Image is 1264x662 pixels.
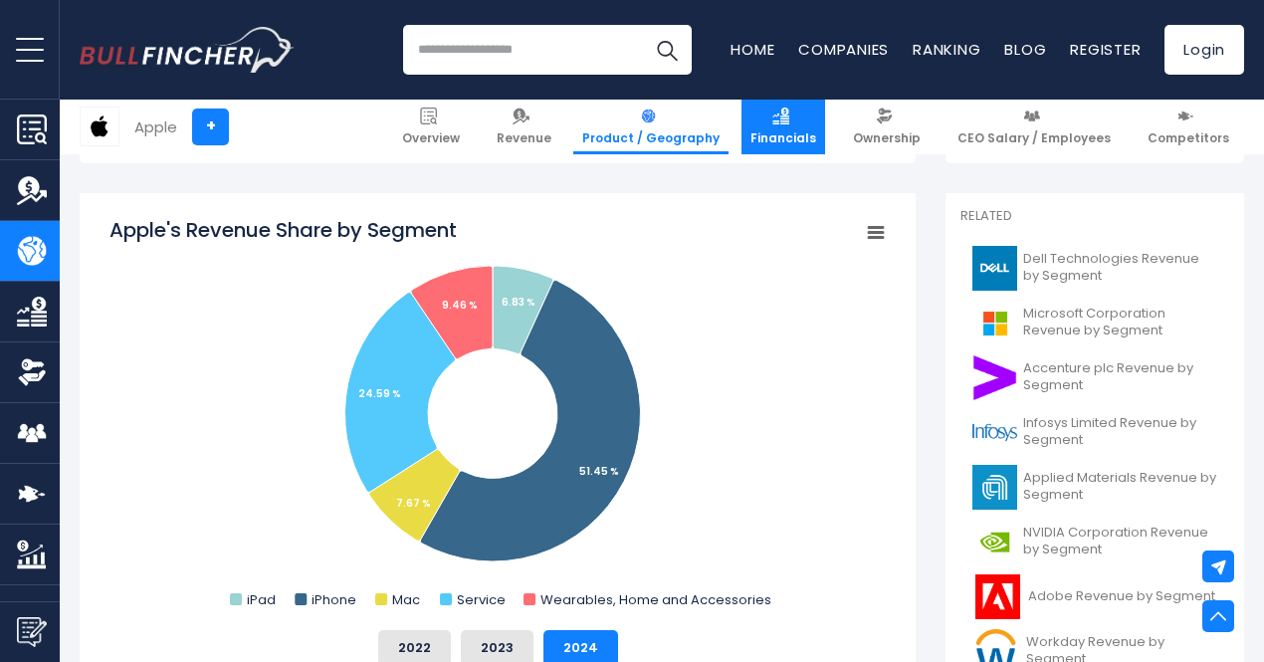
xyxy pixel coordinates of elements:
[109,216,886,614] svg: Apple's Revenue Share by Segment
[579,464,619,479] tspan: 51.45 %
[798,39,889,60] a: Companies
[960,515,1229,569] a: NVIDIA Corporation Revenue by Segment
[972,465,1017,510] img: AMAT logo
[972,574,1022,619] img: ADBE logo
[1139,100,1238,154] a: Competitors
[1070,39,1141,60] a: Register
[81,108,118,145] img: AAPL logo
[442,298,478,313] tspan: 9.46 %
[853,130,921,146] span: Ownership
[358,386,401,401] tspan: 24.59 %
[402,130,460,146] span: Overview
[642,25,692,75] button: Search
[1028,588,1215,605] span: Adobe Revenue by Segment
[960,460,1229,515] a: Applied Materials Revenue by Segment
[1023,525,1217,558] span: NVIDIA Corporation Revenue by Segment
[582,130,720,146] span: Product / Geography
[948,100,1120,154] a: CEO Salary / Employees
[1023,306,1217,339] span: Microsoft Corporation Revenue by Segment
[972,520,1017,564] img: NVDA logo
[312,590,356,609] text: iPhone
[540,590,771,609] text: Wearables, Home and Accessories
[247,590,276,609] text: iPad
[972,355,1017,400] img: ACN logo
[134,115,177,138] div: Apple
[960,569,1229,624] a: Adobe Revenue by Segment
[1164,25,1244,75] a: Login
[1023,415,1217,449] span: Infosys Limited Revenue by Segment
[1023,251,1217,285] span: Dell Technologies Revenue by Segment
[192,109,229,145] a: +
[17,357,47,387] img: Ownership
[396,496,431,511] tspan: 7.67 %
[393,100,469,154] a: Overview
[1148,130,1229,146] span: Competitors
[960,241,1229,296] a: Dell Technologies Revenue by Segment
[972,301,1017,345] img: MSFT logo
[741,100,825,154] a: Financials
[972,410,1017,455] img: INFY logo
[960,350,1229,405] a: Accenture plc Revenue by Segment
[488,100,560,154] a: Revenue
[844,100,930,154] a: Ownership
[913,39,980,60] a: Ranking
[960,405,1229,460] a: Infosys Limited Revenue by Segment
[502,295,535,310] tspan: 6.83 %
[1023,360,1217,394] span: Accenture plc Revenue by Segment
[960,296,1229,350] a: Microsoft Corporation Revenue by Segment
[1004,39,1046,60] a: Blog
[960,208,1229,225] p: Related
[80,27,295,73] img: Bullfincher logo
[497,130,551,146] span: Revenue
[972,246,1017,291] img: DELL logo
[731,39,774,60] a: Home
[1023,470,1217,504] span: Applied Materials Revenue by Segment
[573,100,729,154] a: Product / Geography
[750,130,816,146] span: Financials
[457,590,506,609] text: Service
[109,216,457,244] tspan: Apple's Revenue Share by Segment
[957,130,1111,146] span: CEO Salary / Employees
[392,590,420,609] text: Mac
[80,27,294,73] a: Go to homepage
